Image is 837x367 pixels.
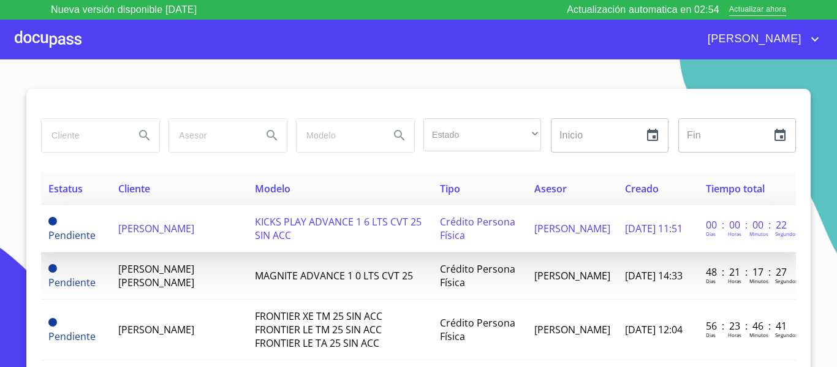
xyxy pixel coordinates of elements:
[440,182,460,195] span: Tipo
[728,331,741,338] p: Horas
[255,182,290,195] span: Modelo
[118,182,150,195] span: Cliente
[118,262,194,289] span: [PERSON_NAME] [PERSON_NAME]
[706,319,789,333] p: 56 : 23 : 46 : 41
[699,29,822,49] button: account of current user
[48,182,83,195] span: Estatus
[48,330,96,343] span: Pendiente
[775,230,798,237] p: Segundos
[255,215,422,242] span: KICKS PLAY ADVANCE 1 6 LTS CVT 25 SIN ACC
[625,222,683,235] span: [DATE] 11:51
[729,4,786,17] span: Actualizar ahora
[118,323,194,336] span: [PERSON_NAME]
[728,278,741,284] p: Horas
[728,230,741,237] p: Horas
[297,119,380,152] input: search
[385,121,414,150] button: Search
[534,323,610,336] span: [PERSON_NAME]
[749,278,768,284] p: Minutos
[534,269,610,282] span: [PERSON_NAME]
[625,182,659,195] span: Creado
[48,318,57,327] span: Pendiente
[440,262,515,289] span: Crédito Persona Física
[706,278,716,284] p: Dias
[706,265,789,279] p: 48 : 21 : 17 : 27
[48,217,57,225] span: Pendiente
[169,119,252,152] input: search
[255,269,413,282] span: MAGNITE ADVANCE 1 0 LTS CVT 25
[699,29,808,49] span: [PERSON_NAME]
[775,278,798,284] p: Segundos
[749,331,768,338] p: Minutos
[706,218,789,232] p: 00 : 00 : 00 : 22
[706,182,765,195] span: Tiempo total
[48,264,57,273] span: Pendiente
[130,121,159,150] button: Search
[48,229,96,242] span: Pendiente
[706,331,716,338] p: Dias
[775,331,798,338] p: Segundos
[255,309,382,350] span: FRONTIER XE TM 25 SIN ACC FRONTIER LE TM 25 SIN ACC FRONTIER LE TA 25 SIN ACC
[534,222,610,235] span: [PERSON_NAME]
[42,119,125,152] input: search
[749,230,768,237] p: Minutos
[625,323,683,336] span: [DATE] 12:04
[440,215,515,242] span: Crédito Persona Física
[118,222,194,235] span: [PERSON_NAME]
[706,230,716,237] p: Dias
[534,182,567,195] span: Asesor
[440,316,515,343] span: Crédito Persona Física
[51,2,197,17] p: Nueva versión disponible [DATE]
[423,118,541,151] div: ​
[48,276,96,289] span: Pendiente
[567,2,719,17] p: Actualización automatica en 02:54
[625,269,683,282] span: [DATE] 14:33
[257,121,287,150] button: Search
